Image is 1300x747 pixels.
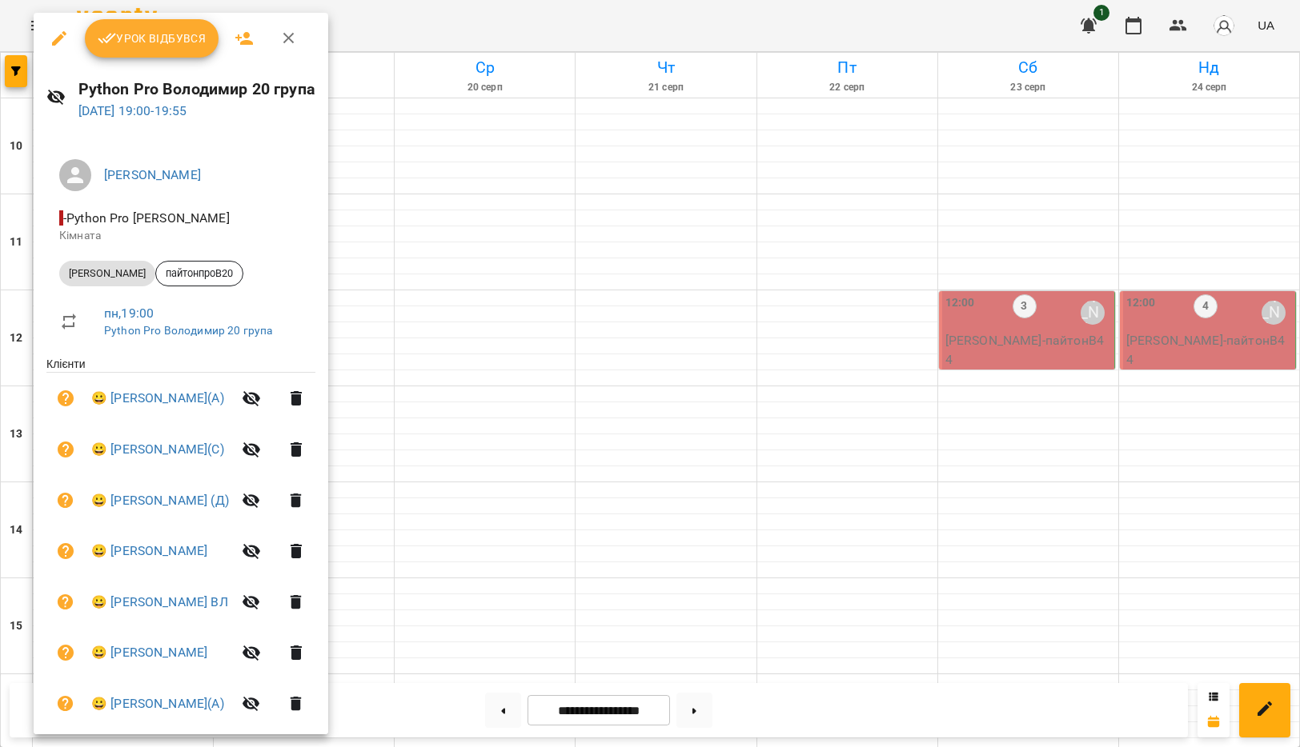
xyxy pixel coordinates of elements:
[46,633,85,672] button: Візит ще не сплачено. Додати оплату?
[104,306,154,321] a: пн , 19:00
[85,19,219,58] button: Урок відбувся
[46,532,85,570] button: Візит ще не сплачено. Додати оплату?
[156,266,243,281] span: пайтонпроВ20
[104,324,272,337] a: Python Pro Володимир 20 група
[91,643,207,662] a: 😀 [PERSON_NAME]
[46,685,85,723] button: Візит ще не сплачено. Додати оплату?
[91,593,228,612] a: 😀 [PERSON_NAME] ВЛ
[91,389,224,408] a: 😀 [PERSON_NAME](А)
[59,228,303,244] p: Кімната
[104,167,201,182] a: [PERSON_NAME]
[46,379,85,417] button: Візит ще не сплачено. Додати оплату?
[46,481,85,520] button: Візит ще не сплачено. Додати оплату?
[78,103,187,118] a: [DATE] 19:00-19:55
[91,694,224,713] a: 😀 [PERSON_NAME](А)
[59,266,155,281] span: [PERSON_NAME]
[98,29,207,48] span: Урок відбувся
[46,430,85,469] button: Візит ще не сплачено. Додати оплату?
[91,491,229,510] a: 😀 [PERSON_NAME] (Д)
[155,261,243,286] div: пайтонпроВ20
[78,77,315,102] h6: Python Pro Володимир 20 група
[59,210,233,226] span: - Python Pro [PERSON_NAME]
[91,541,207,561] a: 😀 [PERSON_NAME]
[46,583,85,621] button: Візит ще не сплачено. Додати оплату?
[91,440,224,459] a: 😀 [PERSON_NAME](С)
